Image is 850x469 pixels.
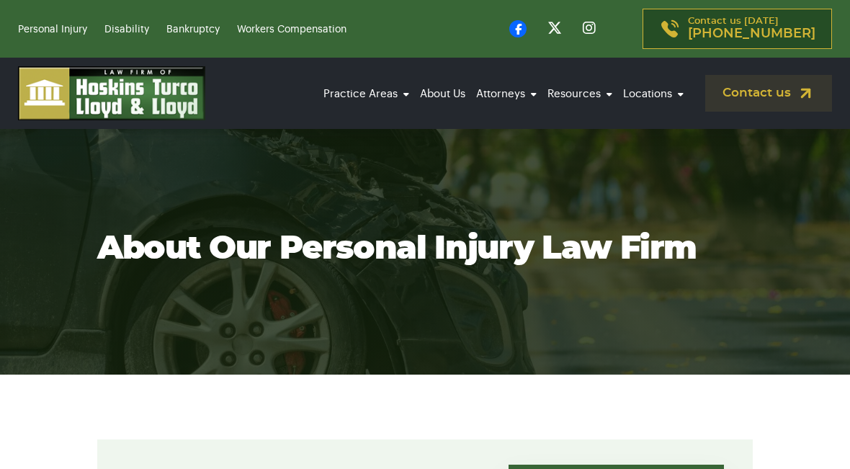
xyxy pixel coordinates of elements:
a: About Us [416,74,469,114]
a: Personal Injury [18,24,87,35]
h1: About Our Personal Injury Law Firm [97,229,753,269]
p: Contact us [DATE] [688,17,815,41]
a: Contact us [DATE][PHONE_NUMBER] [643,9,832,49]
a: Locations [619,74,687,114]
a: Practice Areas [320,74,413,114]
a: Contact us [705,75,832,112]
span: [PHONE_NUMBER] [688,27,815,41]
a: Resources [544,74,616,114]
a: Disability [104,24,149,35]
a: Attorneys [473,74,540,114]
a: Workers Compensation [237,24,346,35]
img: logo [18,66,205,120]
a: Bankruptcy [166,24,220,35]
